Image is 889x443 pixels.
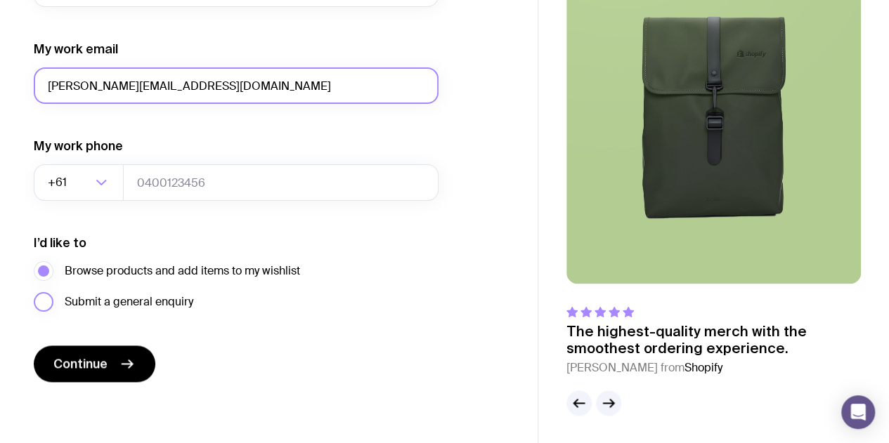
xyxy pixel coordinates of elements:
span: Browse products and add items to my wishlist [65,263,300,279]
input: you@email.com [34,67,439,104]
div: Open Intercom Messenger [841,395,875,429]
input: 0400123456 [123,164,439,201]
p: The highest-quality merch with the smoothest ordering experience. [566,323,861,357]
cite: [PERSON_NAME] from [566,359,861,376]
div: Search for option [34,164,124,201]
input: Search for option [70,164,91,201]
span: Submit a general enquiry [65,293,193,310]
span: Continue [53,355,108,372]
span: +61 [48,164,70,201]
label: My work phone [34,138,123,154]
label: I’d like to [34,234,86,251]
span: Shopify [684,360,722,375]
button: Continue [34,345,155,382]
label: My work email [34,41,118,58]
